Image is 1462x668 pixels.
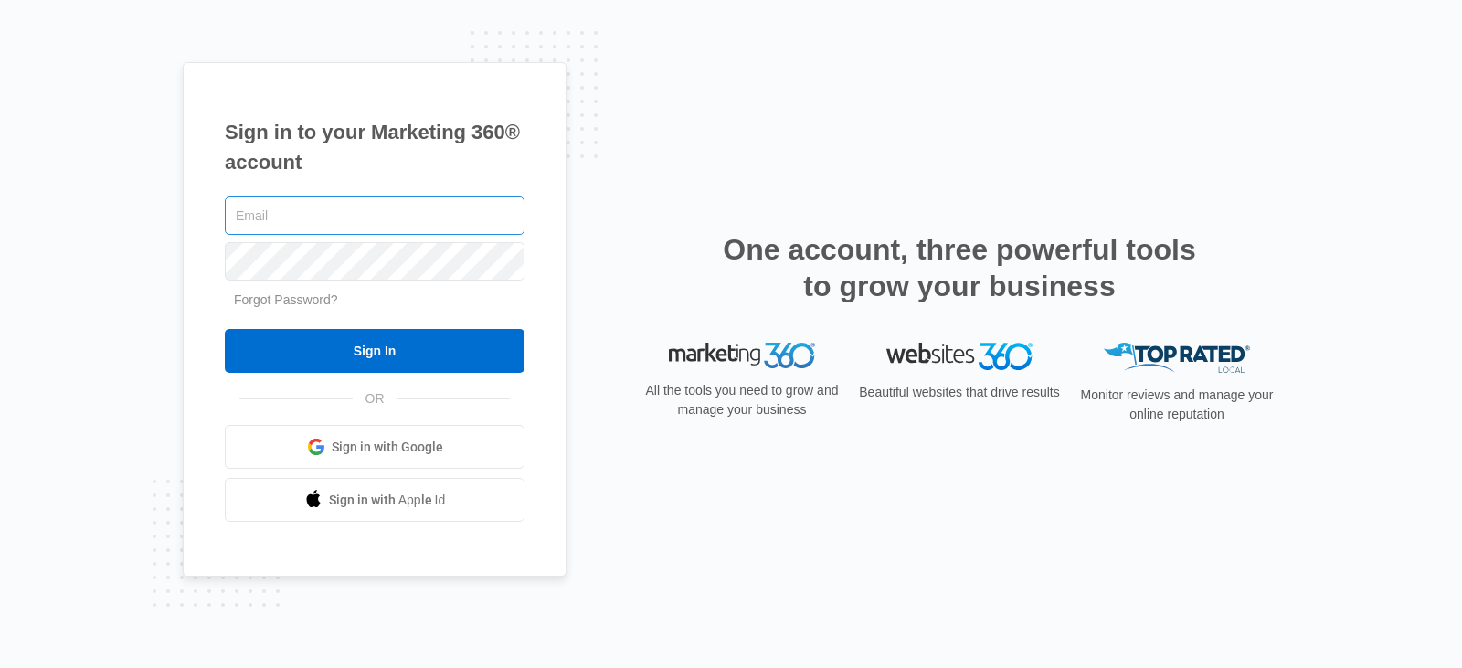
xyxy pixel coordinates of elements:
[353,389,397,408] span: OR
[234,292,338,307] a: Forgot Password?
[857,383,1062,402] p: Beautiful websites that drive results
[332,438,443,457] span: Sign in with Google
[1104,343,1250,373] img: Top Rated Local
[1075,386,1279,424] p: Monitor reviews and manage your online reputation
[225,478,524,522] a: Sign in with Apple Id
[225,425,524,469] a: Sign in with Google
[329,491,446,510] span: Sign in with Apple Id
[717,231,1202,304] h2: One account, three powerful tools to grow your business
[640,381,844,419] p: All the tools you need to grow and manage your business
[225,196,524,235] input: Email
[225,117,524,177] h1: Sign in to your Marketing 360® account
[886,343,1033,369] img: Websites 360
[669,343,815,368] img: Marketing 360
[225,329,524,373] input: Sign In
